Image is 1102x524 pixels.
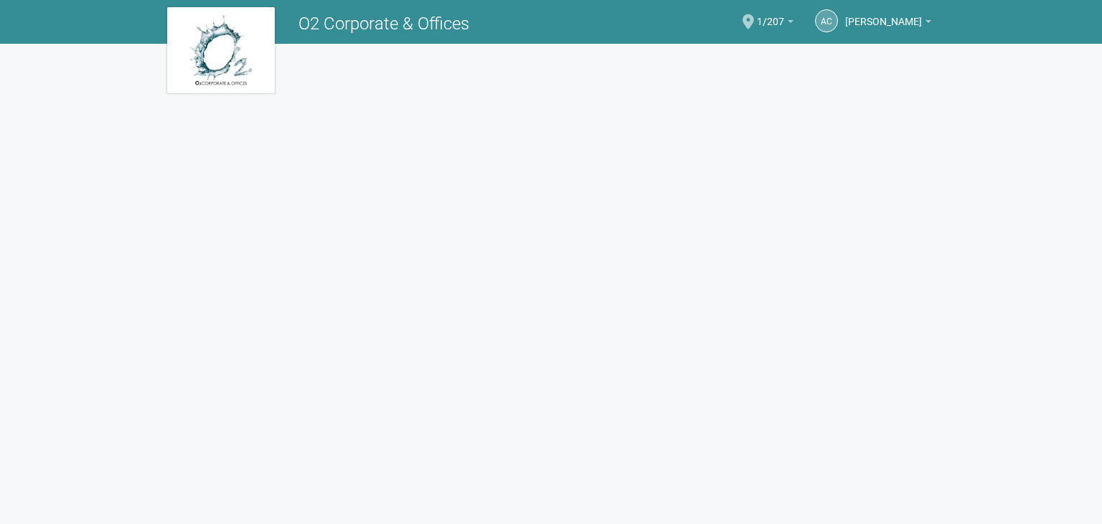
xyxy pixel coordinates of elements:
[845,18,931,29] a: [PERSON_NAME]
[757,2,784,27] span: 1/207
[845,2,922,27] span: Andréa Cunha
[757,18,793,29] a: 1/207
[298,14,469,34] span: O2 Corporate & Offices
[167,7,275,93] img: logo.jpg
[815,9,838,32] a: AC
